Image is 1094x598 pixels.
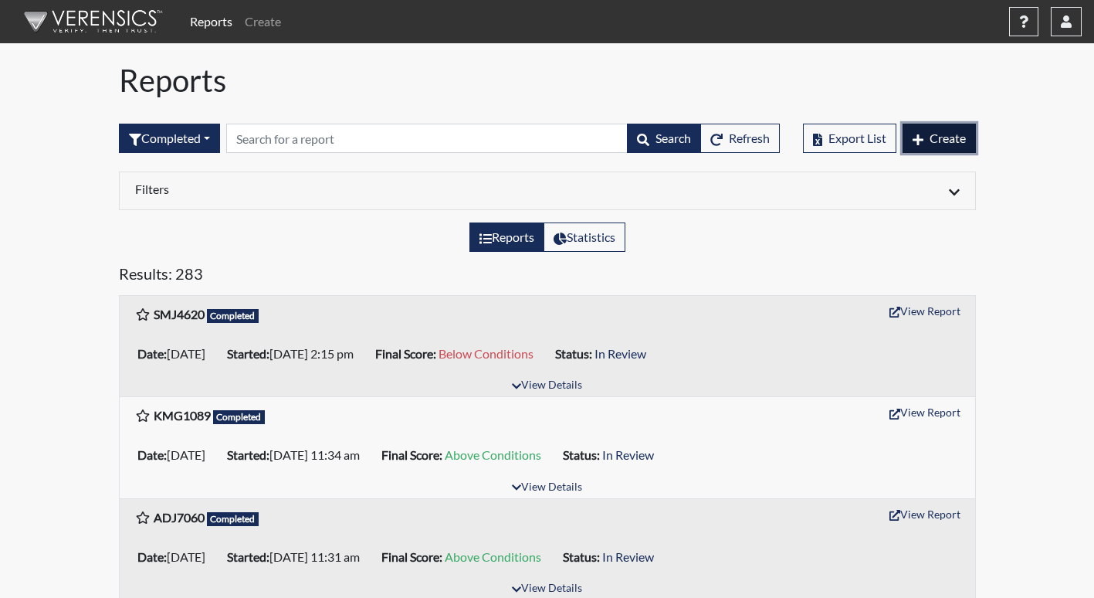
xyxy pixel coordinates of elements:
[903,124,976,153] button: Create
[135,182,536,196] h6: Filters
[227,549,269,564] b: Started:
[445,447,541,462] span: Above Conditions
[154,408,211,423] b: KMG1089
[119,62,976,99] h1: Reports
[729,131,770,145] span: Refresh
[381,447,442,462] b: Final Score:
[930,131,966,145] span: Create
[137,549,167,564] b: Date:
[655,131,691,145] span: Search
[227,447,269,462] b: Started:
[375,346,436,361] b: Final Score:
[227,346,269,361] b: Started:
[439,346,533,361] span: Below Conditions
[882,400,967,424] button: View Report
[207,309,259,323] span: Completed
[184,6,239,37] a: Reports
[137,447,167,462] b: Date:
[119,124,220,153] button: Completed
[700,124,780,153] button: Refresh
[131,443,221,467] li: [DATE]
[137,346,167,361] b: Date:
[882,299,967,323] button: View Report
[469,223,544,252] label: View the list of reports
[221,443,375,467] li: [DATE] 11:34 am
[154,510,205,525] b: ADJ7060
[505,477,589,498] button: View Details
[544,223,625,252] label: View statistics about completed interviews
[131,545,221,569] li: [DATE]
[221,341,369,366] li: [DATE] 2:15 pm
[803,124,896,153] button: Export List
[627,124,701,153] button: Search
[131,341,221,366] li: [DATE]
[563,447,600,462] b: Status:
[239,6,287,37] a: Create
[381,549,442,564] b: Final Score:
[602,549,654,564] span: In Review
[563,549,600,564] b: Status:
[154,307,205,321] b: SMJ4620
[221,545,375,569] li: [DATE] 11:31 am
[226,124,628,153] input: Search by Registration ID, Interview Number, or Investigation Name.
[602,447,654,462] span: In Review
[594,346,646,361] span: In Review
[882,502,967,526] button: View Report
[124,182,971,200] div: Click to expand/collapse filters
[445,549,541,564] span: Above Conditions
[213,410,266,424] span: Completed
[555,346,592,361] b: Status:
[119,264,976,289] h5: Results: 283
[207,512,259,526] span: Completed
[828,131,886,145] span: Export List
[119,124,220,153] div: Filter by interview status
[505,375,589,396] button: View Details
